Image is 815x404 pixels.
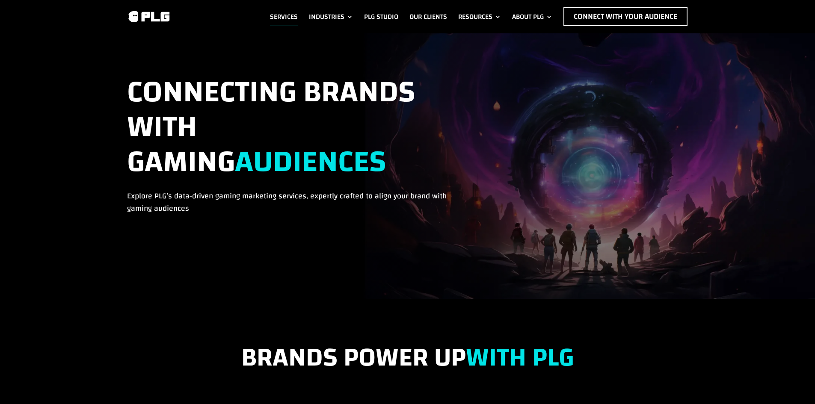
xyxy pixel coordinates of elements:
a: Connect with Your Audience [563,7,688,26]
h2: Brands Power Up [127,342,688,383]
strong: AUDIENCES [235,133,386,190]
h1: CONNECTING BRANDS WITH GAMING [127,75,451,190]
strong: With PLG [466,333,574,382]
div: Explore PLG’s data-driven gaming marketing services, expertly crafted to align your brand with ga... [127,75,451,215]
iframe: Chat Widget [772,363,815,404]
a: Our Clients [409,7,447,26]
a: Services [270,7,298,26]
a: About PLG [512,7,552,26]
a: PLG Studio [364,7,398,26]
a: Resources [458,7,501,26]
a: Industries [309,7,353,26]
